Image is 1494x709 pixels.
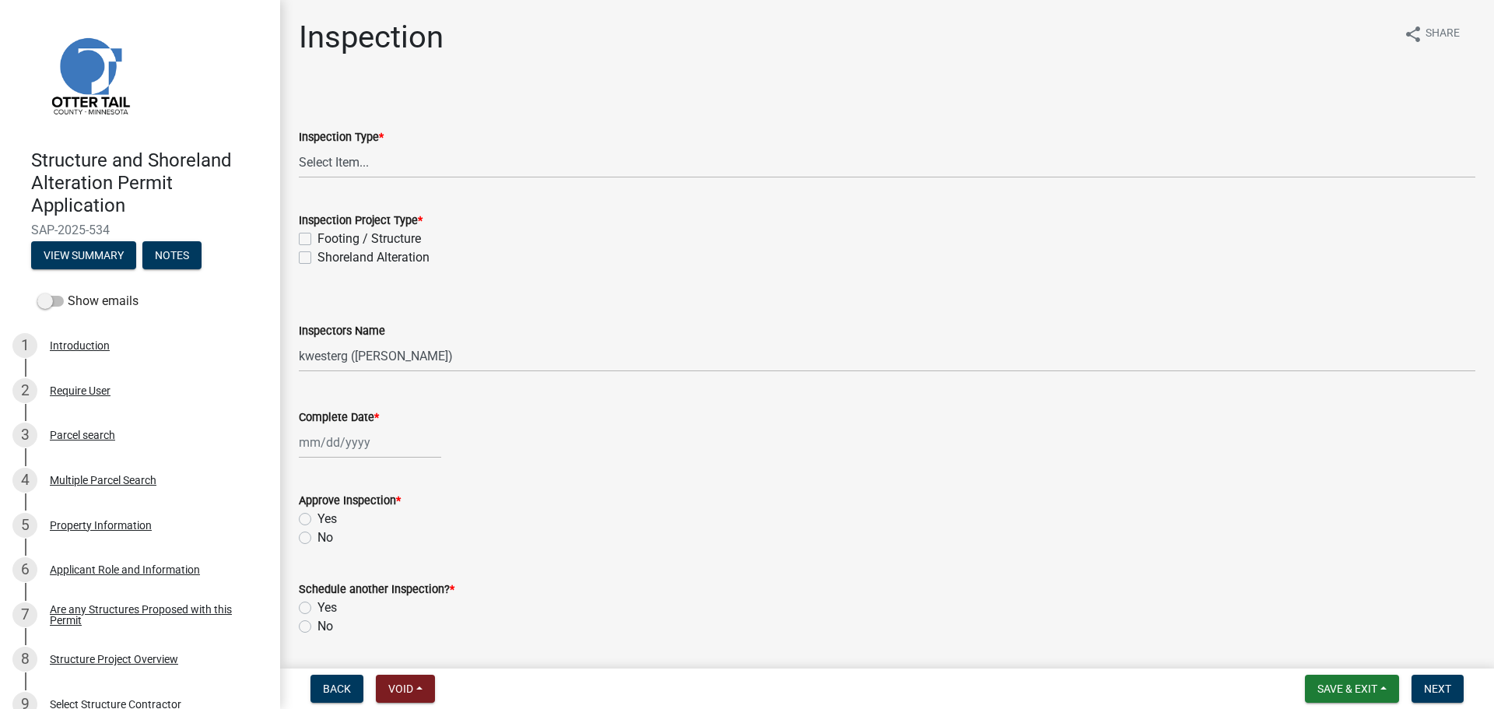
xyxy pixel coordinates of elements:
[50,430,115,440] div: Parcel search
[317,617,333,636] label: No
[310,675,363,703] button: Back
[12,647,37,672] div: 8
[299,326,385,337] label: Inspectors Name
[12,423,37,448] div: 3
[317,528,333,547] label: No
[1412,675,1464,703] button: Next
[299,19,444,56] h1: Inspection
[50,475,156,486] div: Multiple Parcel Search
[1317,683,1377,695] span: Save & Exit
[12,468,37,493] div: 4
[299,496,401,507] label: Approve Inspection
[50,604,255,626] div: Are any Structures Proposed with this Permit
[12,378,37,403] div: 2
[299,132,384,143] label: Inspection Type
[388,683,413,695] span: Void
[12,557,37,582] div: 6
[50,520,152,531] div: Property Information
[31,251,136,263] wm-modal-confirm: Summary
[12,602,37,627] div: 7
[317,598,337,617] label: Yes
[317,230,421,248] label: Footing / Structure
[1404,25,1422,44] i: share
[142,251,202,263] wm-modal-confirm: Notes
[1426,25,1460,44] span: Share
[142,241,202,269] button: Notes
[50,385,110,396] div: Require User
[31,241,136,269] button: View Summary
[376,675,435,703] button: Void
[31,149,268,216] h4: Structure and Shoreland Alteration Permit Application
[37,292,139,311] label: Show emails
[1391,19,1472,49] button: shareShare
[50,564,200,575] div: Applicant Role and Information
[50,340,110,351] div: Introduction
[323,683,351,695] span: Back
[12,513,37,538] div: 5
[1305,675,1399,703] button: Save & Exit
[31,223,249,237] span: SAP-2025-534
[50,654,178,665] div: Structure Project Overview
[299,426,441,458] input: mm/dd/yyyy
[299,412,379,423] label: Complete Date
[317,510,337,528] label: Yes
[317,248,430,267] label: Shoreland Alteration
[299,584,454,595] label: Schedule another Inspection?
[12,333,37,358] div: 1
[299,216,423,226] label: Inspection Project Type
[1424,683,1451,695] span: Next
[31,16,148,133] img: Otter Tail County, Minnesota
